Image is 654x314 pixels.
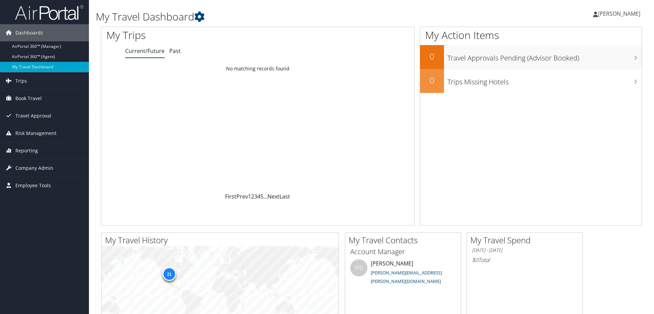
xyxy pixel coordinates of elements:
[447,74,642,87] h3: Trips Missing Hotels
[162,267,176,281] div: 21
[350,259,367,276] div: WB
[251,193,254,200] a: 2
[96,10,463,24] h1: My Travel Dashboard
[420,74,444,86] h2: 0
[420,69,642,93] a: 0Trips Missing Hotels
[371,270,442,285] a: [PERSON_NAME][EMAIL_ADDRESS][PERSON_NAME][DOMAIN_NAME]
[420,28,642,42] h1: My Action Items
[15,177,51,194] span: Employee Tools
[260,193,263,200] a: 5
[15,142,38,159] span: Reporting
[225,193,236,200] a: First
[472,247,577,254] h6: [DATE] - [DATE]
[15,24,43,41] span: Dashboards
[447,50,642,63] h3: Travel Approvals Pending (Advisor Booked)
[248,193,251,200] a: 1
[263,193,267,200] span: …
[347,259,459,287] li: [PERSON_NAME]
[267,193,279,200] a: Next
[15,107,51,124] span: Travel Approval
[470,234,583,246] h2: My Travel Spend
[15,72,27,90] span: Trips
[420,45,642,69] a: 0Travel Approvals Pending (Advisor Booked)
[257,193,260,200] a: 4
[279,193,290,200] a: Last
[15,125,56,142] span: Risk Management
[125,47,165,55] a: Current/Future
[350,247,456,257] h3: Account Manager
[349,234,461,246] h2: My Travel Contacts
[105,234,339,246] h2: My Travel History
[254,193,257,200] a: 3
[593,3,647,24] a: [PERSON_NAME]
[236,193,248,200] a: Prev
[106,28,279,42] h1: My Trips
[420,51,444,62] h2: 0
[169,47,181,55] a: Past
[15,160,53,177] span: Company Admin
[15,4,83,21] img: airportal-logo.png
[101,63,414,75] td: No matching records found
[15,90,42,107] span: Book Travel
[472,256,577,264] h6: Total
[598,10,640,17] span: [PERSON_NAME]
[472,256,478,264] span: $0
